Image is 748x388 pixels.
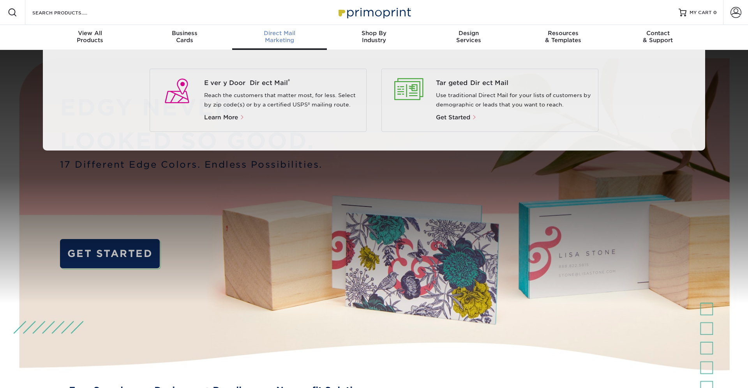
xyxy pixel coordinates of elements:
[232,30,327,37] span: Direct Mail
[138,25,232,50] a: BusinessCards
[288,78,290,84] sup: ®
[610,30,705,44] div: & Support
[421,30,516,37] span: Design
[138,30,232,37] span: Business
[138,30,232,44] div: Cards
[327,30,422,44] div: Industry
[232,30,327,44] div: Marketing
[610,25,705,50] a: Contact& Support
[204,78,360,88] a: Every Door Direct Mail®
[204,115,248,120] a: Learn More
[516,30,610,44] div: & Templates
[43,30,138,37] span: View All
[204,91,360,110] p: Reach the customers that matter most, for less. Select by zip code(s) or by a certified USPS® mai...
[43,25,138,50] a: View AllProducts
[335,4,413,21] img: Primoprint
[436,78,592,88] a: Targeted Direct Mail
[436,115,477,120] a: Get Started
[516,25,610,50] a: Resources& Templates
[204,78,360,88] span: Every Door Direct Mail
[690,9,712,16] span: MY CART
[421,30,516,44] div: Services
[436,114,470,121] span: Get Started
[421,25,516,50] a: DesignServices
[713,10,717,15] span: 0
[204,114,238,121] span: Learn More
[327,25,422,50] a: Shop ByIndustry
[610,30,705,37] span: Contact
[436,91,592,110] p: Use traditional Direct Mail for your lists of customers by demographic or leads that you want to ...
[43,30,138,44] div: Products
[327,30,422,37] span: Shop By
[232,25,327,50] a: Direct MailMarketing
[32,8,108,17] input: SEARCH PRODUCTS.....
[516,30,610,37] span: Resources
